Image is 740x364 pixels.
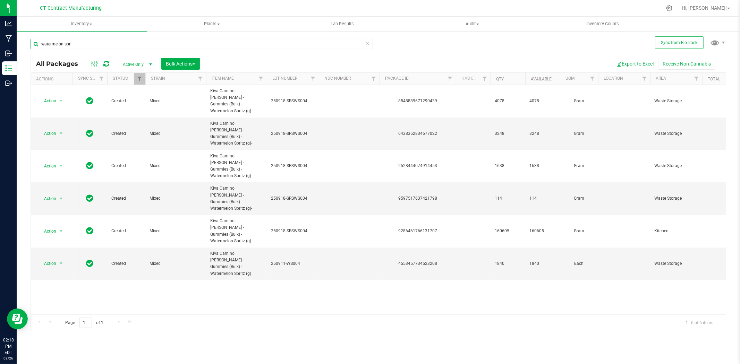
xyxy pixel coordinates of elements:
[456,73,491,85] th: Has COA
[59,318,109,328] span: Page of 1
[36,77,70,81] div: Actions
[150,130,202,137] span: Mixed
[565,76,575,81] a: UOM
[529,195,556,202] span: 114
[529,98,556,104] span: 4078
[531,77,552,81] a: Available
[150,163,202,169] span: Mixed
[661,40,698,45] span: Sync from BioTrack
[564,98,594,104] span: Gram
[529,130,556,137] span: 3248
[7,309,28,329] iframe: Resource center
[57,194,66,203] span: select
[408,21,537,27] span: Audit
[564,260,594,267] span: Each
[479,73,491,85] a: Filter
[86,129,94,138] span: In Sync
[5,80,12,87] inline-svg: Outbound
[5,20,12,27] inline-svg: Analytics
[150,228,202,234] span: Mixed
[210,250,263,277] span: Kiva Camino [PERSON_NAME] - Gummies (Bulk) - Watermelon Spritz (g)
[378,260,457,267] div: 4553457734523208
[495,98,521,104] span: 4078
[212,76,234,81] a: Item Name
[86,96,94,106] span: In Sync
[529,260,556,267] span: 1840
[111,163,141,169] span: Created
[210,218,263,244] span: Kiva Camino [PERSON_NAME] - Gummies (Bulk) - Watermelon Spritz (g)-
[378,228,457,234] div: 9286461766131707
[195,73,206,85] a: Filter
[378,195,457,202] div: 9597517637421798
[577,21,628,27] span: Inventory Counts
[57,226,66,236] span: select
[5,65,12,72] inline-svg: Inventory
[5,35,12,42] inline-svg: Manufacturing
[38,194,57,203] span: Action
[147,17,277,31] a: Plants
[271,195,315,202] span: 250918-SRSWS004
[307,73,319,85] a: Filter
[654,228,698,234] span: Kitchen
[495,130,521,137] span: 3248
[113,76,128,81] a: Status
[495,163,521,169] span: 1638
[495,228,521,234] span: 160605
[682,5,727,11] span: Hi, [PERSON_NAME]!
[639,73,650,85] a: Filter
[111,260,141,267] span: Created
[111,195,141,202] span: Created
[111,228,141,234] span: Created
[38,226,57,236] span: Action
[96,73,107,85] a: Filter
[407,17,537,31] a: Audit
[271,228,315,234] span: 250918-SRSWS004
[38,259,57,268] span: Action
[385,76,409,81] a: Package ID
[57,259,66,268] span: select
[495,260,521,267] span: 1840
[111,98,141,104] span: Created
[587,73,598,85] a: Filter
[150,98,202,104] span: Mixed
[271,130,315,137] span: 250918-SRSWS004
[36,60,85,68] span: All Packages
[665,5,674,11] div: Manage settings
[529,163,556,169] span: 1638
[564,228,594,234] span: Gram
[378,98,457,104] div: 8548889671290439
[134,73,145,85] a: Filter
[3,356,14,361] p: 09/26
[529,228,556,234] span: 160605
[57,96,66,106] span: select
[38,161,57,171] span: Action
[210,88,263,114] span: Kiva Camino [PERSON_NAME] - Gummies (Bulk) - Watermelon Spritz (g)-
[57,161,66,171] span: select
[147,21,277,27] span: Plants
[564,163,594,169] span: Gram
[210,185,263,212] span: Kiva Camino [PERSON_NAME] - Gummies (Bulk) - Watermelon Spritz (g)-
[86,259,94,268] span: In Sync
[537,17,667,31] a: Inventory Counts
[86,161,94,171] span: In Sync
[655,36,704,49] button: Sync from BioTrack
[654,260,698,267] span: Waste Storage
[654,130,698,137] span: Waste Storage
[255,73,267,85] a: Filter
[38,129,57,138] span: Action
[31,39,373,49] input: Search Package ID, Item Name, SKU, Lot or Part Number...
[38,96,57,106] span: Action
[111,130,141,137] span: Created
[654,98,698,104] span: Waste Storage
[495,195,521,202] span: 114
[324,76,351,81] a: NDC Number
[166,61,195,67] span: Bulk Actions
[564,130,594,137] span: Gram
[654,195,698,202] span: Waste Storage
[680,318,719,328] span: 1 - 6 of 6 items
[210,153,263,180] span: Kiva Camino [PERSON_NAME] - Gummies (Bulk) - Watermelon Spritz (g)-
[691,73,702,85] a: Filter
[79,318,92,328] input: 1
[150,195,202,202] span: Mixed
[271,98,315,104] span: 250918-SRSWS004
